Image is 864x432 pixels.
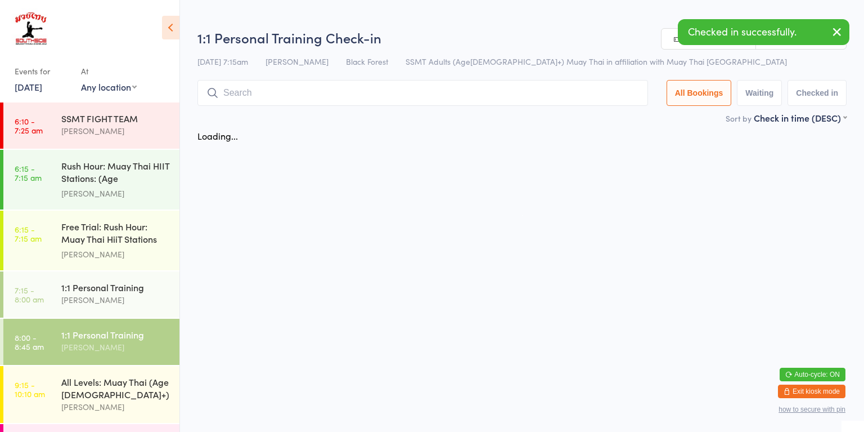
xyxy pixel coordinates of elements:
[3,319,179,365] a: 8:00 -8:45 am1:1 Personal Training[PERSON_NAME]
[197,130,238,142] div: Loading...
[61,220,170,248] div: Free Trial: Rush Hour: Muay Thai HiiT Stations (a...
[3,271,179,318] a: 7:15 -8:00 am1:1 Personal Training[PERSON_NAME]
[61,341,170,354] div: [PERSON_NAME]
[346,56,388,67] span: Black Forest
[737,80,782,106] button: Waiting
[15,117,43,135] time: 6:10 - 7:25 am
[81,62,137,81] div: At
[61,112,170,124] div: SSMT FIGHT TEAM
[11,8,50,51] img: Southside Muay Thai & Fitness
[667,80,732,106] button: All Bookings
[61,328,170,341] div: 1:1 Personal Training
[15,225,42,243] time: 6:15 - 7:15 am
[81,81,137,93] div: Any location
[15,164,42,182] time: 6:15 - 7:15 am
[61,187,170,200] div: [PERSON_NAME]
[15,380,45,398] time: 9:15 - 10:10 am
[197,80,648,106] input: Search
[780,368,845,381] button: Auto-cycle: ON
[726,113,751,124] label: Sort by
[197,56,248,67] span: [DATE] 7:15am
[61,293,170,306] div: [PERSON_NAME]
[778,385,845,398] button: Exit kiosk mode
[61,400,170,413] div: [PERSON_NAME]
[15,286,44,304] time: 7:15 - 8:00 am
[15,81,42,93] a: [DATE]
[61,376,170,400] div: All Levels: Muay Thai (Age [DEMOGRAPHIC_DATA]+)
[3,211,179,270] a: 6:15 -7:15 amFree Trial: Rush Hour: Muay Thai HiiT Stations (a...[PERSON_NAME]
[265,56,328,67] span: [PERSON_NAME]
[3,103,179,149] a: 6:10 -7:25 amSSMT FIGHT TEAM[PERSON_NAME]
[3,150,179,210] a: 6:15 -7:15 amRush Hour: Muay Thai HIIT Stations: (Age [DEMOGRAPHIC_DATA]+)[PERSON_NAME]
[787,80,847,106] button: Checked in
[15,333,44,351] time: 8:00 - 8:45 am
[61,281,170,293] div: 1:1 Personal Training
[3,366,179,423] a: 9:15 -10:10 amAll Levels: Muay Thai (Age [DEMOGRAPHIC_DATA]+)[PERSON_NAME]
[61,124,170,137] div: [PERSON_NAME]
[197,28,847,47] h2: 1:1 Personal Training Check-in
[15,62,70,81] div: Events for
[778,406,845,413] button: how to secure with pin
[754,112,847,124] div: Check in time (DESC)
[61,159,170,187] div: Rush Hour: Muay Thai HIIT Stations: (Age [DEMOGRAPHIC_DATA]+)
[678,19,849,45] div: Checked in successfully.
[61,248,170,261] div: [PERSON_NAME]
[406,56,787,67] span: SSMT Adults (Age[DEMOGRAPHIC_DATA]+) Muay Thai in affiliation with Muay Thai [GEOGRAPHIC_DATA]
